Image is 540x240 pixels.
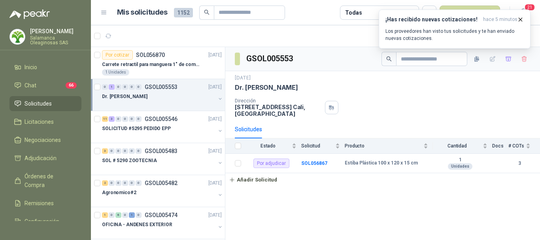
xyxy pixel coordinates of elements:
div: 0 [109,180,115,186]
div: 0 [129,148,135,154]
b: 1 [433,157,487,163]
p: SOL056870 [136,52,165,58]
p: [DATE] [208,180,222,187]
div: 0 [115,116,121,122]
p: GSOL005482 [145,180,177,186]
div: 2 [102,180,108,186]
div: 0 [122,180,128,186]
div: 0 [122,84,128,90]
a: 11 3 0 0 0 0 GSOL005546[DATE] SOLICITUD #5295 PEDIDO EPP [102,114,223,140]
div: 0 [115,148,121,154]
div: 0 [122,116,128,122]
b: Estiba Plástica 100 x 120 x 15 cm [345,160,418,166]
th: # COTs [508,138,540,154]
span: Licitaciones [25,117,54,126]
p: SOLICITUD #5295 PEDIDO EPP [102,125,171,132]
p: [STREET_ADDRESS] Cali , [GEOGRAPHIC_DATA] [235,104,322,117]
div: 0 [129,180,135,186]
p: [DATE] [208,212,222,219]
div: 11 [102,116,108,122]
b: SOL056867 [301,161,327,166]
span: Negociaciones [25,136,61,144]
h3: ¡Has recibido nuevas cotizaciones! [385,16,480,23]
p: GSOL005483 [145,148,177,154]
p: Salamanca Oleaginosas SAS [30,36,81,45]
span: Cantidad [433,143,481,149]
p: GSOL005553 [145,84,177,90]
th: Solicitud [301,138,345,154]
span: search [204,9,210,15]
a: 3 0 0 0 0 0 GSOL005483[DATE] SOL # 5290 ZOOTECNIA [102,146,223,172]
p: [DATE] [208,51,222,59]
div: 0 [102,84,108,90]
div: 0 [136,84,142,90]
span: Remisiones [25,199,54,208]
p: Dr. [PERSON_NAME] [235,83,298,92]
p: [DATE] [235,74,251,82]
div: Por adjudicar [253,159,289,168]
a: Por cotizarSOL056870[DATE] Carrete retractil para manguera 1" de combustible1 Unidades [91,47,225,79]
div: 0 [136,148,142,154]
div: 0 [129,84,135,90]
span: 1152 [174,8,193,17]
a: Añadir Solicitud [225,173,540,187]
p: Dr. [PERSON_NAME] [102,93,147,100]
a: 1 0 6 0 1 0 GSOL005474[DATE] OFICINA - ANDENES EXTERIOR [102,210,223,236]
div: 1 [129,212,135,218]
p: [PERSON_NAME] [30,28,81,34]
p: Los proveedores han visto tus solicitudes y te han enviado nuevas cotizaciones. [385,28,524,42]
a: Configuración [9,214,81,229]
p: Dirección [235,98,322,104]
button: 21 [516,6,531,20]
span: # COTs [508,143,524,149]
p: SOL # 5290 ZOOTECNIA [102,157,157,164]
span: Solicitud [301,143,334,149]
span: 21 [524,4,535,11]
h3: GSOL005553 [246,53,294,65]
h1: Mis solicitudes [117,7,168,18]
span: Inicio [25,63,37,72]
div: Todas [345,8,362,17]
span: Chat [25,81,36,90]
img: Company Logo [10,29,25,44]
span: search [386,56,392,62]
div: 1 [102,212,108,218]
div: 0 [129,116,135,122]
th: Estado [246,138,301,154]
a: Negociaciones [9,132,81,147]
div: 3 [102,148,108,154]
p: Agronomico#2 [102,189,136,197]
th: Cantidad [433,138,492,154]
div: 1 Unidades [102,69,129,76]
a: 2 0 0 0 0 0 GSOL005482[DATE] Agronomico#2 [102,178,223,204]
a: Inicio [9,60,81,75]
a: Solicitudes [9,96,81,111]
div: 0 [136,116,142,122]
b: 3 [508,160,531,167]
p: Carrete retractil para manguera 1" de combustible [102,61,200,68]
a: Chat66 [9,78,81,93]
img: Logo peakr [9,9,50,19]
div: 0 [115,84,121,90]
a: Adjudicación [9,151,81,166]
div: 0 [136,180,142,186]
span: Adjudicación [25,154,57,163]
p: [DATE] [208,83,222,91]
p: [DATE] [208,147,222,155]
p: GSOL005474 [145,212,177,218]
div: Por cotizar [102,50,133,60]
a: Órdenes de Compra [9,169,81,193]
div: 0 [136,212,142,218]
button: Nueva solicitud [440,6,500,20]
th: Docs [492,138,508,154]
div: 0 [122,212,128,218]
span: 66 [66,82,77,89]
button: Añadir Solicitud [225,173,281,187]
a: 0 1 0 0 0 0 GSOL005553[DATE] Dr. [PERSON_NAME] [102,82,223,108]
p: OFICINA - ANDENES EXTERIOR [102,221,172,229]
a: Licitaciones [9,114,81,129]
span: Producto [345,143,422,149]
p: [DATE] [208,115,222,123]
div: 0 [109,148,115,154]
div: 0 [122,148,128,154]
